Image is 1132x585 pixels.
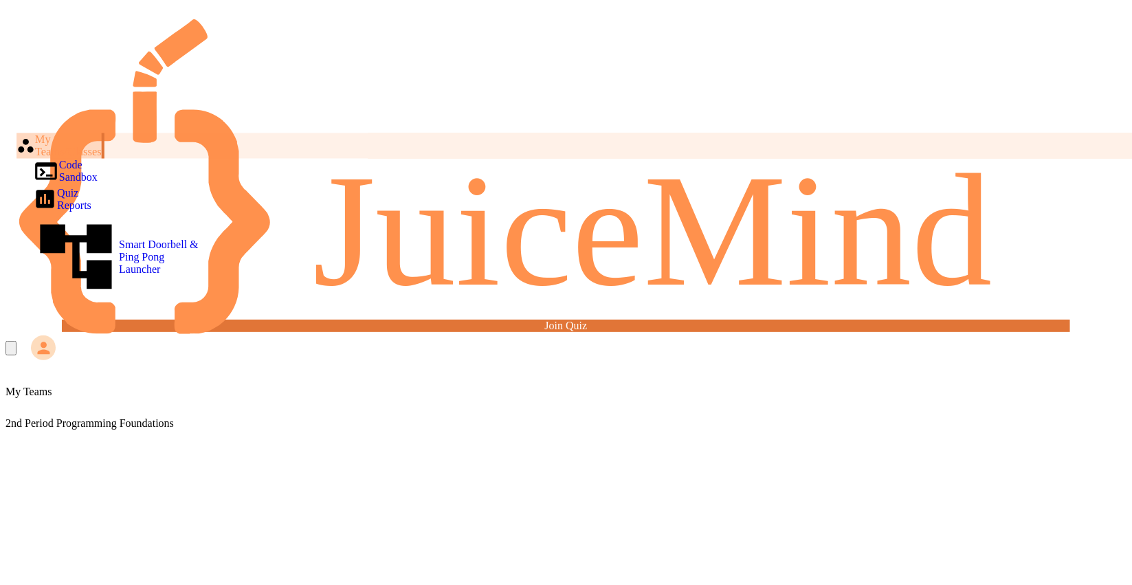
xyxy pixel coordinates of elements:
[33,158,98,187] a: Code Sandbox
[16,133,102,158] div: My Teams/Classes
[16,332,59,364] div: My Account
[33,214,205,302] a: Smart Doorbell & Ping Pong Launcher
[33,214,205,300] div: Smart Doorbell & Ping Pong Launcher
[33,158,98,184] div: Code Sandbox
[62,320,1071,332] a: Join Quiz
[16,133,104,158] a: My Teams/Classes
[33,187,91,214] a: Quiz Reports
[33,187,91,212] div: Quiz Reports
[5,417,1127,430] div: 2nd Period Programming Foundations
[5,398,1127,430] div: 2nd Period Programming Foundations
[5,386,52,398] div: My Teams
[5,341,16,355] div: My Notifications
[19,19,1113,334] img: logo-orange.svg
